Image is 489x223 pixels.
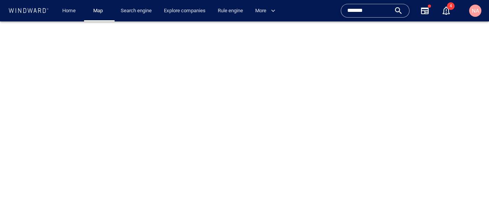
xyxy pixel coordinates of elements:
[59,4,79,18] a: Home
[118,4,155,18] a: Search engine
[215,4,246,18] a: Rule engine
[472,8,479,14] span: NA
[442,6,451,15] div: Notification center
[90,4,108,18] a: Map
[57,4,81,18] button: Home
[252,4,282,18] button: More
[457,189,483,217] iframe: Chat
[161,4,209,18] a: Explore companies
[437,2,455,20] button: 4
[255,7,275,15] span: More
[87,4,112,18] button: Map
[447,2,455,10] span: 4
[468,3,483,18] button: NA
